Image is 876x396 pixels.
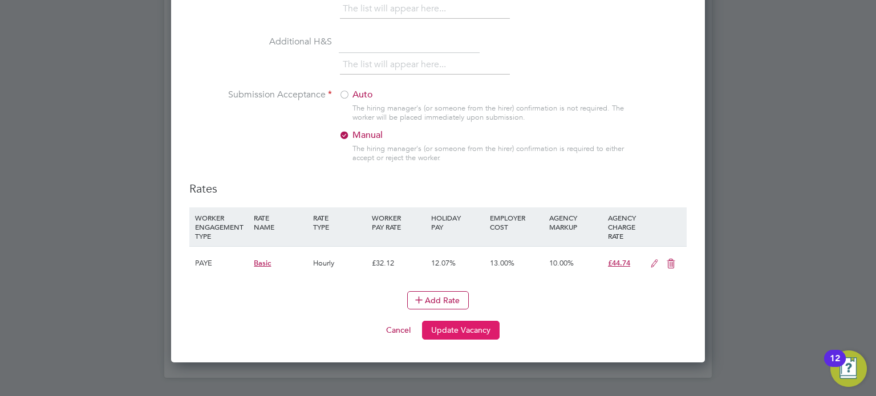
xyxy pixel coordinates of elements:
span: 10.00% [549,258,574,268]
div: WORKER PAY RATE [369,207,428,237]
label: Manual [339,129,481,141]
span: Basic [254,258,271,268]
div: RATE NAME [251,207,310,237]
label: Auto [339,89,481,101]
div: AGENCY MARKUP [546,207,605,237]
div: HOLIDAY PAY [428,207,487,237]
button: Cancel [377,321,420,339]
span: £44.74 [608,258,630,268]
div: WORKER ENGAGEMENT TYPE [192,207,251,246]
div: AGENCY CHARGE RATE [605,207,644,246]
button: Update Vacancy [422,321,500,339]
div: RATE TYPE [310,207,369,237]
h3: Rates [189,181,687,196]
div: £32.12 [369,247,428,280]
div: PAYE [192,247,251,280]
li: The list will appear here... [343,1,451,17]
div: The hiring manager's (or someone from the hirer) confirmation is required to either accept or rej... [352,144,630,164]
label: Additional H&S [189,36,332,48]
span: 13.00% [490,258,514,268]
div: The hiring manager's (or someone from the hirer) confirmation is not required. The worker will be... [352,104,630,123]
label: Submission Acceptance [189,89,332,101]
span: 12.07% [431,258,456,268]
div: Hourly [310,247,369,280]
div: EMPLOYER COST [487,207,546,237]
li: The list will appear here... [343,57,451,72]
div: 12 [830,358,840,373]
button: Add Rate [407,291,469,309]
button: Open Resource Center, 12 new notifications [830,350,867,387]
